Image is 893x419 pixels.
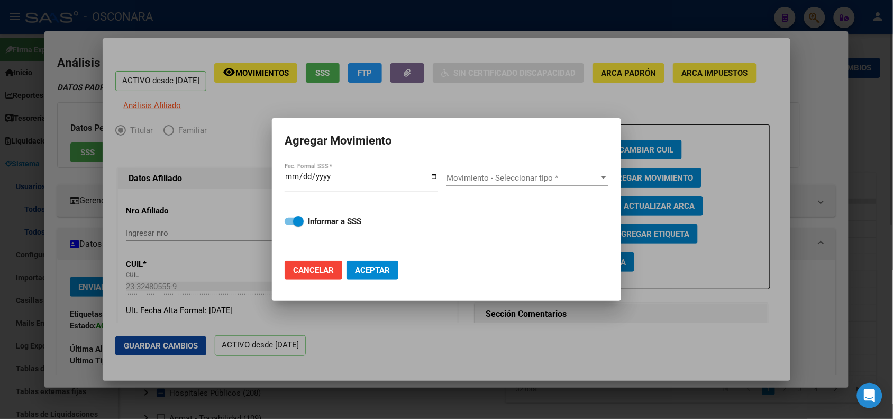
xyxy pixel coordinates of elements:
[293,265,334,275] span: Cancelar
[446,173,599,183] span: Movimiento - Seleccionar tipo *
[347,261,398,280] button: Aceptar
[285,131,608,151] h2: Agregar Movimiento
[857,383,882,408] div: Open Intercom Messenger
[355,265,390,275] span: Aceptar
[308,217,361,226] strong: Informar a SSS
[285,261,342,280] button: Cancelar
